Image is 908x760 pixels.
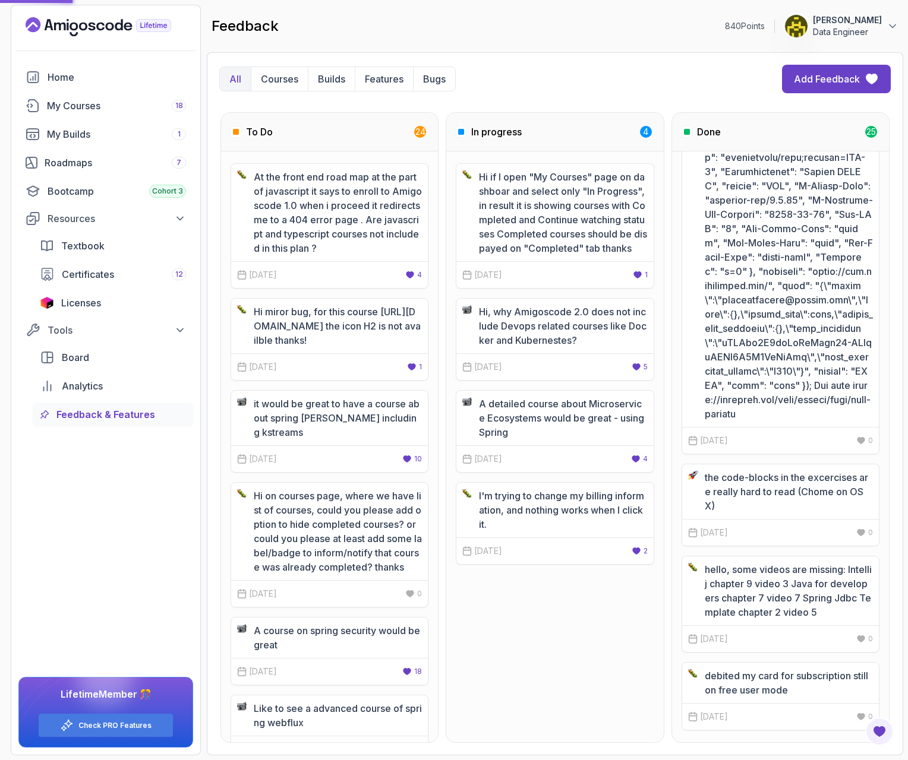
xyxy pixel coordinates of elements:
[688,562,698,572] img: emojie
[175,101,183,110] span: 18
[632,546,648,556] button: 2
[415,126,425,138] p: 24
[643,454,648,464] p: 4
[254,489,422,574] p: Hi on courses page, where we have list of courses, could you please add option to hide completed ...
[785,15,808,37] img: user profile image
[865,717,894,746] button: Open Feedback Button
[237,489,247,498] img: emojie
[62,267,114,281] span: Certificates
[237,170,247,179] img: emojie
[413,67,455,91] button: Bugs
[237,397,247,406] img: emojie
[474,545,502,557] p: [DATE]
[700,435,728,446] p: [DATE]
[644,362,648,372] p: 5
[18,208,193,229] button: Resources
[402,454,422,464] button: 10
[33,291,193,315] a: licenses
[18,319,193,341] button: Tools
[48,184,186,198] div: Bootcamp
[251,67,308,91] button: Courses
[48,211,186,226] div: Resources
[237,623,247,633] img: emojie
[308,67,355,91] button: Builds
[62,379,103,393] span: Analytics
[407,362,422,372] button: 1
[254,701,422,730] p: Like to see a advanced course of spring webflux
[645,270,648,280] p: 1
[18,179,193,203] a: bootcamp
[868,634,873,644] p: 0
[212,17,279,36] h2: feedback
[18,65,193,89] a: home
[62,350,89,365] span: Board
[220,67,251,91] button: All
[417,270,422,280] p: 4
[176,158,181,167] span: 7
[784,14,898,38] button: user profile image[PERSON_NAME]Data Engineer
[33,262,193,286] a: certificates
[229,72,241,86] p: All
[632,362,648,372] button: 5
[246,125,273,139] h3: To Do
[249,588,277,600] p: [DATE]
[782,65,891,93] button: Add Feedback
[474,269,502,281] p: [DATE]
[462,305,472,314] img: emojie
[61,239,105,253] span: Textbook
[868,712,873,721] p: 0
[414,454,422,464] p: 10
[56,407,155,422] span: Feedback & Features
[856,436,873,445] button: 0
[45,156,186,170] div: Roadmaps
[249,453,277,465] p: [DATE]
[813,26,882,38] p: Data Engineer
[33,346,193,369] a: board
[405,270,422,280] button: 4
[249,361,277,373] p: [DATE]
[254,305,422,347] p: Hi miror bug, for this course [URL][DOMAIN_NAME] the icon H2 is not availble thanks!
[866,126,876,138] p: 25
[414,667,422,676] p: 18
[249,666,277,677] p: [DATE]
[18,94,193,118] a: courses
[261,72,298,86] p: Courses
[700,527,728,539] p: [DATE]
[462,397,472,406] img: emojie
[705,669,873,697] p: debited my card for subscription still on free user mode
[33,234,193,258] a: textbook
[700,633,728,645] p: [DATE]
[474,453,502,465] p: [DATE]
[856,634,873,644] button: 0
[643,126,648,138] p: 4
[697,125,721,139] h3: Done
[249,269,277,281] p: [DATE]
[355,67,413,91] button: Features
[61,296,101,310] span: Licenses
[18,151,193,175] a: roadmaps
[813,14,882,26] p: [PERSON_NAME]
[237,701,247,711] img: emojie
[474,361,502,373] p: [DATE]
[856,528,873,537] button: 0
[631,454,648,464] button: 4
[18,122,193,146] a: builds
[78,721,152,730] a: Check PRO Features
[365,72,403,86] p: Features
[868,436,873,445] p: 0
[479,170,647,255] p: Hi if I open "My Courses" page on dashboar and select only "In Progress", in result it is showing...
[254,623,422,652] p: A course on spring security would be great
[479,397,647,439] p: A detailed course about Microservice Ecosystems would be great - using Spring
[794,72,860,86] div: Add Feedback
[48,323,186,337] div: Tools
[254,397,422,439] p: it would be great to have a course about spring [PERSON_NAME] including kstreams
[856,712,873,721] button: 0
[633,270,648,280] button: 1
[705,470,873,513] p: the code-blocks in the excercises are really hard to read (Chome on OSX)
[700,711,728,723] p: [DATE]
[417,589,422,598] p: 0
[152,186,183,196] span: Cohort 3
[178,129,181,139] span: 1
[38,713,174,737] button: Check PRO Features
[479,305,647,347] p: Hi, why Amigoscode 2.0 does not include Devops related courses like Docker and Kubernestes?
